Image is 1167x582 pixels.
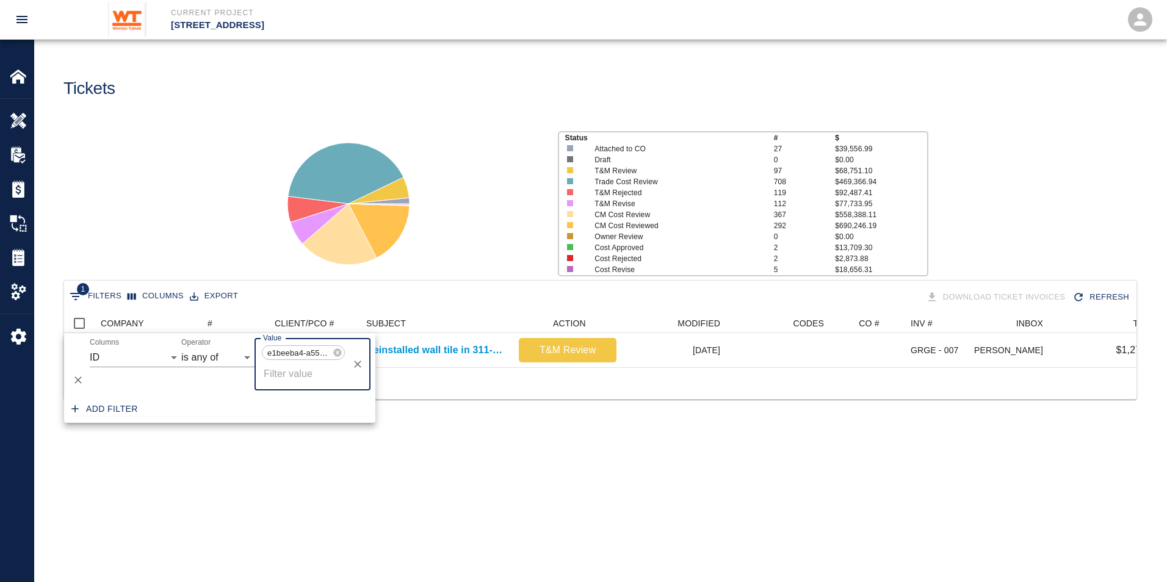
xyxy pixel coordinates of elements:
[594,143,756,154] p: Attached to CO
[835,242,927,253] p: $13,709.30
[594,154,756,165] p: Draft
[1116,343,1160,357] p: $1,278.21
[859,314,879,333] div: CO #
[594,198,756,209] p: T&M Revise
[594,231,756,242] p: Owner Review
[171,7,649,18] p: Current Project
[835,187,927,198] p: $92,487.41
[594,165,756,176] p: T&M Review
[262,345,345,360] div: e1beeba4-a55b-4f4b-ad08-c80c51e85da1
[1106,523,1167,582] iframe: Chat Widget
[835,165,927,176] p: $68,751.10
[594,209,756,220] p: CM Cost Review
[524,343,612,357] p: T&M Review
[923,287,1071,308] div: Tickets download in groups of 15
[594,187,756,198] p: T&M Rejected
[67,287,125,306] button: Show filters
[793,314,824,333] div: CODES
[594,242,756,253] p: Cost Approved
[835,143,927,154] p: $39,556.99
[108,2,146,37] img: Whiting-Turner
[594,253,756,264] p: Cost Rejected
[7,5,37,34] button: open drawer
[774,132,836,143] p: #
[171,18,649,32] p: [STREET_ADDRESS]
[1049,314,1166,333] div: TOTAL
[201,314,269,333] div: #
[269,314,360,333] div: CLIENT/PCO #
[830,314,905,333] div: CO #
[90,337,119,348] label: Columns
[349,356,366,373] button: Clear
[366,343,507,357] a: Reinstalled wall tile in 311-811 8th Floor Single Bath. That...
[975,333,1049,367] div: [PERSON_NAME]
[835,198,927,209] p: $77,733.95
[835,253,927,264] p: $2,873.88
[975,314,1049,333] div: INBOX
[835,132,927,143] p: $
[63,79,115,99] h1: Tickets
[835,209,927,220] p: $558,388.11
[594,264,756,275] p: Cost Revise
[774,198,836,209] p: 112
[774,176,836,187] p: 708
[101,314,144,333] div: COMPANY
[187,287,241,306] button: Export
[594,176,756,187] p: Trade Cost Review
[553,314,586,333] div: ACTION
[774,165,836,176] p: 97
[677,314,720,333] div: MODIFIED
[835,154,927,165] p: $0.00
[565,132,774,143] p: Status
[1070,287,1134,308] div: Refresh the list
[181,337,211,348] label: Operator
[69,371,87,389] button: Delete
[774,143,836,154] p: 27
[623,333,726,367] div: [DATE]
[774,154,836,165] p: 0
[911,314,933,333] div: INV #
[774,220,836,231] p: 292
[360,314,513,333] div: SUBJECT
[774,264,836,275] p: 5
[1016,314,1043,333] div: INBOX
[774,242,836,253] p: 2
[835,220,927,231] p: $690,246.19
[774,253,836,264] p: 2
[262,346,335,360] span: e1beeba4-a55b-4f4b-ad08-c80c51e85da1
[726,314,830,333] div: CODES
[77,283,89,295] span: 1
[263,332,281,343] label: Value
[125,287,187,306] button: Select columns
[905,314,975,333] div: INV #
[275,314,334,333] div: CLIENT/PCO #
[1133,314,1160,333] div: TOTAL
[774,187,836,198] p: 119
[260,362,347,385] input: Filter value
[835,231,927,242] p: $0.00
[95,314,201,333] div: COMPANY
[774,209,836,220] p: 367
[594,220,756,231] p: CM Cost Reviewed
[513,314,623,333] div: ACTION
[911,344,959,356] div: GRGE - 007
[1070,287,1134,308] button: Refresh
[67,398,143,420] button: Add filter
[208,314,212,333] div: #
[774,231,836,242] p: 0
[835,264,927,275] p: $18,656.31
[623,314,726,333] div: MODIFIED
[366,314,406,333] div: SUBJECT
[835,176,927,187] p: $469,366.94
